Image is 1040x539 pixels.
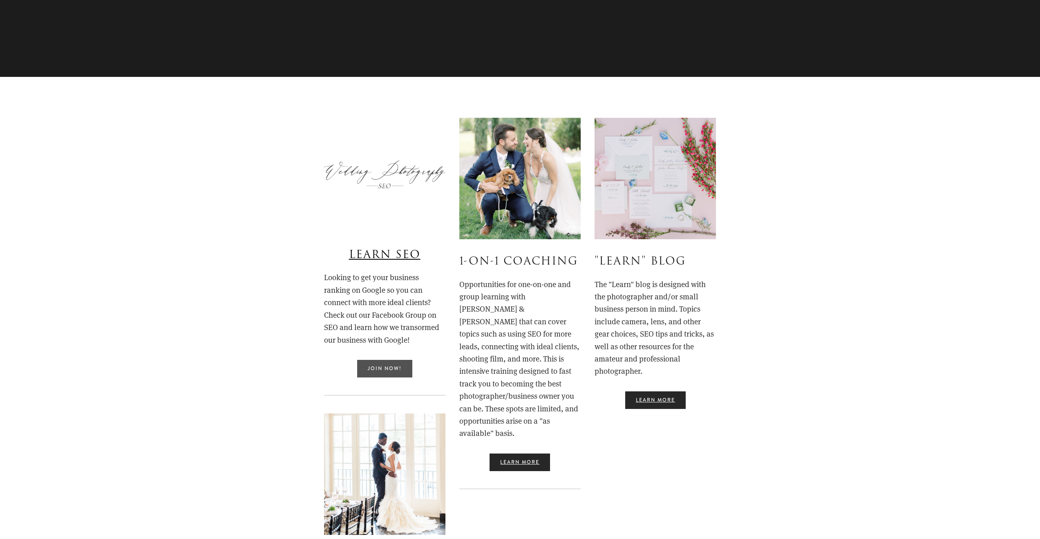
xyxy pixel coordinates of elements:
a: Learn More [490,454,550,471]
img: Wedding Phot [459,118,581,239]
p: Looking to get your business ranking on Google so you can connect with more ideal clients? Check ... [324,271,445,346]
p: The "Learn" blog is designed with the photographer and/or small business person in mind. Topics i... [595,278,716,377]
img: Don't-share-terrace=preview (4 of 1)-3.jpg [324,413,445,535]
a: Join Now! [357,360,412,377]
p: Opportunities for one-on-one and group learning with [PERSON_NAME] & [PERSON_NAME] that can cover... [459,278,581,440]
img: Jordan & Emily Berry Wedding (Web Use Only)-33.jpg [595,118,716,239]
h3: 1-On-1 Coaching [459,253,581,270]
img: SEO for Wedding Photographer with Jeff &amp; Michele [324,118,445,233]
h3: "Learn" Blog [595,253,716,270]
a: Learn SEO [349,247,420,263]
a: Learn More [625,391,686,409]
